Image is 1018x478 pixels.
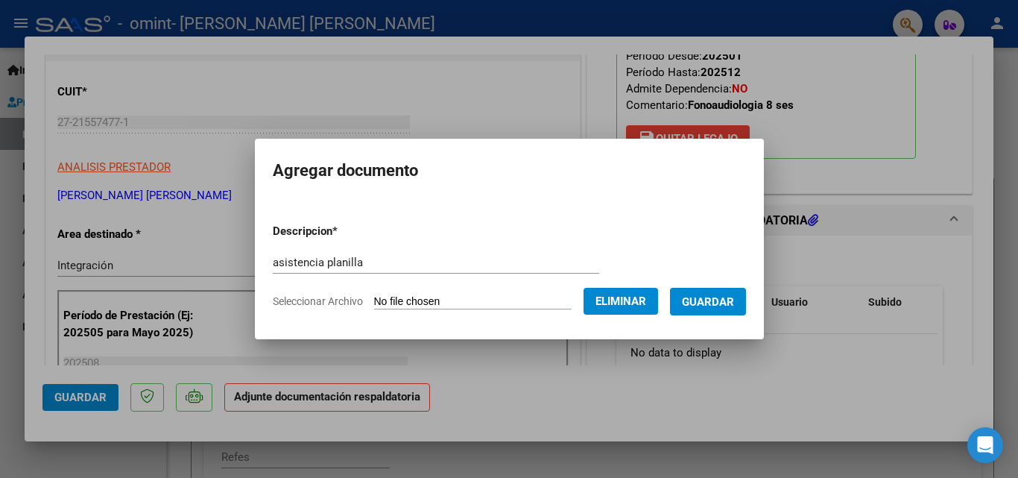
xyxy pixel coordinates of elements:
[273,157,746,185] h2: Agregar documento
[967,427,1003,463] div: Open Intercom Messenger
[682,295,734,309] span: Guardar
[584,288,658,315] button: Eliminar
[595,295,646,308] span: Eliminar
[670,288,746,315] button: Guardar
[273,223,415,240] p: Descripcion
[273,295,363,307] span: Seleccionar Archivo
